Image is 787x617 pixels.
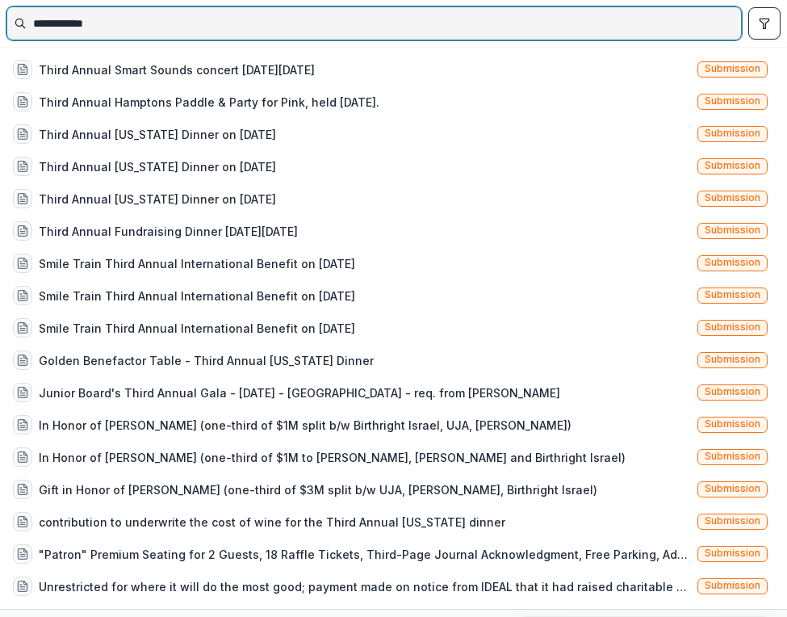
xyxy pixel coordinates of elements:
[748,7,781,40] button: toggle filters
[705,63,760,74] span: Submission
[705,95,760,107] span: Submission
[39,223,298,240] div: Third Annual Fundraising Dinner [DATE][DATE]
[39,384,560,401] div: Junior Board's Third Annual Gala - [DATE] - [GEOGRAPHIC_DATA] - req. from [PERSON_NAME]
[705,418,760,430] span: Submission
[705,192,760,204] span: Submission
[705,289,760,300] span: Submission
[705,515,760,527] span: Submission
[705,321,760,333] span: Submission
[39,352,374,369] div: Golden Benefactor Table - Third Annual [US_STATE] Dinner
[39,320,355,337] div: Smile Train Third Annual International Benefit on [DATE]
[39,94,379,111] div: Third Annual Hamptons Paddle & Party for Pink, held [DATE].
[39,514,505,531] div: contribution to underwrite the cost of wine for the Third Annual [US_STATE] dinner
[39,288,355,304] div: Smile Train Third Annual International Benefit on [DATE]
[39,158,276,175] div: Third Annual [US_STATE] Dinner on [DATE]
[705,225,760,236] span: Submission
[39,578,691,595] div: Unrestricted for where it will do the most good; payment made on notice from IDEAL that it had ra...
[39,449,626,466] div: In Honor of [PERSON_NAME] (one-third of $1M to [PERSON_NAME], [PERSON_NAME] and Birthright Israel)
[705,257,760,268] span: Submission
[705,580,760,591] span: Submission
[705,386,760,397] span: Submission
[39,126,276,143] div: Third Annual [US_STATE] Dinner on [DATE]
[705,483,760,494] span: Submission
[705,354,760,365] span: Submission
[705,128,760,139] span: Submission
[39,481,597,498] div: Gift in Honor of [PERSON_NAME] (one-third of $3M split b/w UJA, [PERSON_NAME], Birthright Israel)
[39,255,355,272] div: Smile Train Third Annual International Benefit on [DATE]
[705,548,760,559] span: Submission
[705,451,760,462] span: Submission
[39,191,276,208] div: Third Annual [US_STATE] Dinner on [DATE]
[39,417,571,434] div: In Honor of [PERSON_NAME] (one-third of $1M split b/w Birthright Israel, UJA, [PERSON_NAME])
[39,546,691,563] div: "Patron" Premium Seating for 2 Guests, 18 Raffle Tickets, Third-Page Journal Acknowledgment, Free...
[39,61,315,78] div: Third Annual Smart Sounds concert [DATE][DATE]
[705,160,760,171] span: Submission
